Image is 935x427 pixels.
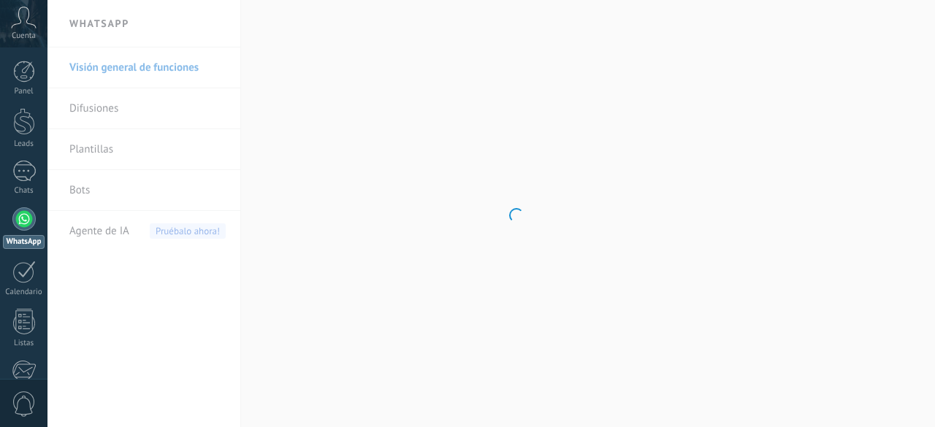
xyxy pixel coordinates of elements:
div: Panel [3,87,45,96]
span: Cuenta [12,31,36,41]
div: Chats [3,186,45,196]
div: WhatsApp [3,235,45,249]
div: Listas [3,339,45,348]
div: Leads [3,139,45,149]
div: Calendario [3,288,45,297]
